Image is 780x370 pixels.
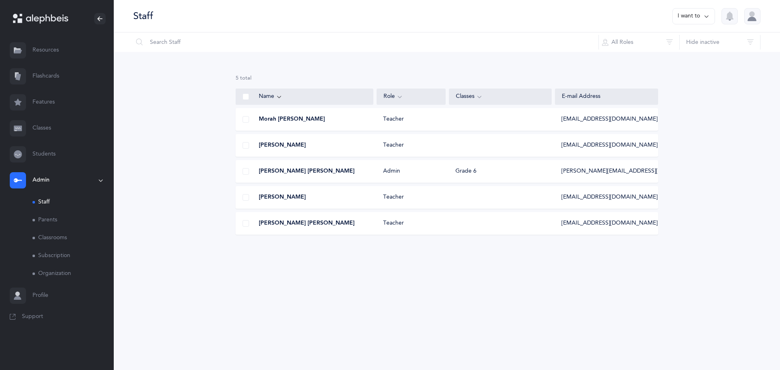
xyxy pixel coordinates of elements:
[562,93,651,101] div: E-mail Address
[240,75,251,81] span: total
[236,75,658,82] div: 5
[561,193,658,201] span: [EMAIL_ADDRESS][DOMAIN_NAME]
[679,32,760,52] button: Hide inactive
[32,211,114,229] a: Parents
[455,167,477,175] div: Grade 6
[32,247,114,265] a: Subscription
[598,32,680,52] button: All Roles
[32,265,114,283] a: Organization
[561,167,704,175] span: [PERSON_NAME][EMAIL_ADDRESS][DOMAIN_NAME]
[133,32,599,52] input: Search Staff
[377,193,445,201] div: Teacher
[739,329,770,360] iframe: Drift Widget Chat Controller
[32,229,114,247] a: Classrooms
[32,193,114,211] a: Staff
[561,219,658,227] span: [EMAIL_ADDRESS][DOMAIN_NAME]
[133,9,153,23] div: Staff
[259,141,306,149] span: [PERSON_NAME]
[377,115,445,123] div: Teacher
[377,219,445,227] div: Teacher
[259,193,306,201] span: [PERSON_NAME]
[259,219,355,227] span: [PERSON_NAME] [PERSON_NAME]
[456,92,545,101] div: Classes
[561,115,658,123] span: [EMAIL_ADDRESS][DOMAIN_NAME]
[22,313,43,321] span: Support
[259,167,355,175] span: [PERSON_NAME] [PERSON_NAME]
[377,167,445,175] div: Admin
[259,92,366,101] div: Name
[259,115,325,123] span: Morah [PERSON_NAME]
[672,8,715,24] button: I want to
[383,92,439,101] div: Role
[561,141,658,149] span: [EMAIL_ADDRESS][DOMAIN_NAME]
[377,141,445,149] div: Teacher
